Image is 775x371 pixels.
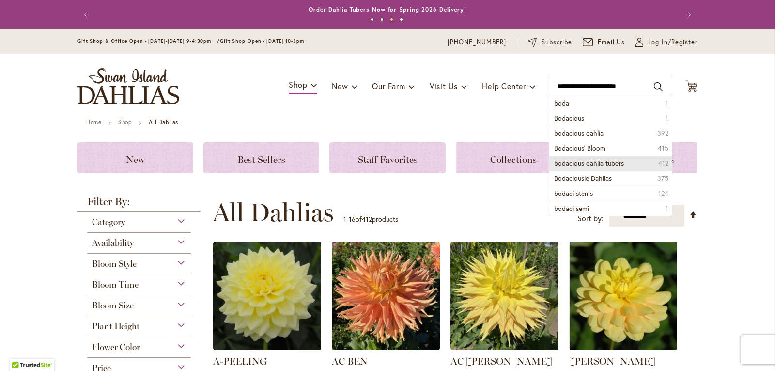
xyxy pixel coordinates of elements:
[77,196,201,212] strong: Filter By:
[666,98,668,108] span: 1
[92,321,139,332] span: Plant Height
[77,5,97,24] button: Previous
[450,355,552,367] a: AC [PERSON_NAME]
[648,37,697,47] span: Log In/Register
[554,144,605,153] span: Bodacious' Bloom
[654,79,663,95] button: Search
[77,142,193,173] a: New
[554,204,589,213] span: bodaci semi
[450,242,558,350] img: AC Jeri
[332,242,440,350] img: AC BEN
[86,118,101,126] a: Home
[289,80,308,90] span: Shop
[92,300,134,311] span: Bloom Size
[343,211,398,227] p: - of products
[666,204,668,213] span: 1
[92,258,137,269] span: Bloom Style
[220,38,304,44] span: Gift Shop Open - [DATE] 10-3pm
[77,38,220,44] span: Gift Shop & Office Open - [DATE]-[DATE] 9-4:30pm /
[358,154,418,165] span: Staff Favorites
[450,343,558,352] a: AC Jeri
[371,18,374,21] button: 1 of 4
[118,118,132,126] a: Shop
[237,154,285,165] span: Best Sellers
[554,129,604,138] span: bodacious dahlia
[77,68,179,104] a: store logo
[7,337,34,364] iframe: Launch Accessibility Center
[678,5,697,24] button: Next
[400,18,403,21] button: 4 of 4
[554,98,569,108] span: boda
[332,343,440,352] a: AC BEN
[635,37,697,47] a: Log In/Register
[554,189,593,198] span: bodaci stems
[332,81,348,91] span: New
[666,113,668,123] span: 1
[598,37,625,47] span: Email Us
[92,279,139,290] span: Bloom Time
[203,142,319,173] a: Best Sellers
[569,343,677,352] a: AHOY MATEY
[554,113,584,123] span: Bodacious
[92,217,125,227] span: Category
[577,210,604,227] label: Sort by:
[149,118,178,126] strong: All Dahlias
[657,174,668,183] span: 375
[658,189,668,198] span: 124
[343,214,346,224] span: 1
[430,81,458,91] span: Visit Us
[658,144,668,153] span: 415
[380,18,384,21] button: 2 of 4
[126,154,145,165] span: New
[213,343,321,352] a: A-Peeling
[213,242,321,350] img: A-Peeling
[390,18,393,21] button: 3 of 4
[583,37,625,47] a: Email Us
[569,355,655,367] a: [PERSON_NAME]
[528,37,572,47] a: Subscribe
[554,159,624,168] span: bodacious dahlia tubers
[213,198,334,227] span: All Dahlias
[92,238,134,248] span: Availability
[554,174,612,183] span: Bodaciousle Dahlias
[372,81,405,91] span: Our Farm
[362,214,372,224] span: 412
[329,142,445,173] a: Staff Favorites
[213,355,267,367] a: A-PEELING
[569,242,677,350] img: AHOY MATEY
[309,6,466,13] a: Order Dahlia Tubers Now for Spring 2026 Delivery!
[490,154,537,165] span: Collections
[332,355,368,367] a: AC BEN
[448,37,506,47] a: [PHONE_NUMBER]
[482,81,526,91] span: Help Center
[92,342,140,353] span: Flower Color
[542,37,572,47] span: Subscribe
[456,142,572,173] a: Collections
[657,129,668,138] span: 392
[658,159,668,168] span: 412
[349,214,356,224] span: 16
